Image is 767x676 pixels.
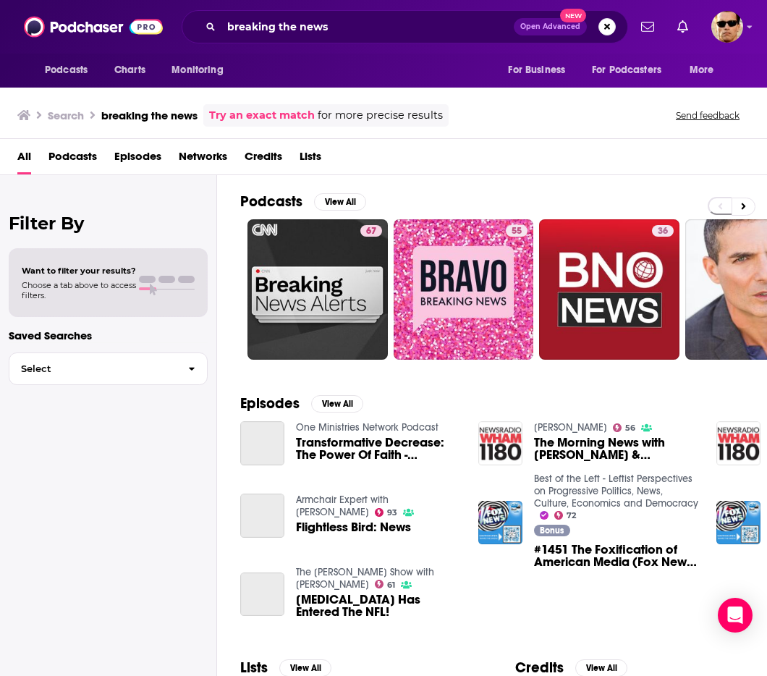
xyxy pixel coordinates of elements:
div: Open Intercom Messenger [718,598,753,633]
img: The Morning News with Joe Lasky & Barry Vee Thu. 12-5 [716,421,760,465]
span: Monitoring [171,60,223,80]
span: for more precise results [318,107,443,124]
a: One Ministries Network Podcast [296,421,438,434]
button: open menu [498,56,583,84]
button: View All [311,395,363,413]
a: The Morning News with Joe Lasky & Barry Vee Tue. 1-7 [534,436,699,461]
a: #1451 The Foxification of American Media (Fox News 25th Anniversary) (Repost) [534,544,699,568]
a: Credits [245,145,282,174]
span: Select [9,364,177,373]
span: Transformative Decrease: The Power Of Faith - [PERSON_NAME] [296,436,461,461]
button: Select [9,352,208,385]
a: 36 [652,225,674,237]
a: Try an exact match [209,107,315,124]
a: Best of the Left - Leftist Perspectives on Progressive Politics, News, Culture, Economics and Dem... [534,473,698,510]
button: open menu [35,56,106,84]
span: For Business [508,60,565,80]
a: All [17,145,31,174]
img: The Morning News with Joe Lasky & Barry Vee Tue. 1-7 [478,421,522,465]
img: #1451 The Foxification of American Media (Fox News 25th Anniversary) (Repost) [716,501,760,545]
a: 67 [360,225,382,237]
img: Podchaser - Follow, Share and Rate Podcasts [24,13,163,41]
button: open menu [679,56,732,84]
button: View All [314,193,366,211]
span: 36 [658,224,668,239]
div: Search podcasts, credits, & more... [182,10,628,43]
button: open menu [161,56,242,84]
h3: breaking the news [101,109,198,122]
a: 55 [506,225,527,237]
a: 56 [613,423,636,432]
a: 36 [539,219,679,360]
input: Search podcasts, credits, & more... [221,15,514,38]
a: 55 [394,219,534,360]
a: 67 [247,219,388,360]
h3: Search [48,109,84,122]
a: COVID-19 Has Entered The NFL! [240,573,284,617]
a: Networks [179,145,227,174]
a: The Jason Smith Show with Mike Harmon [296,566,434,591]
span: Charts [114,60,145,80]
p: Saved Searches [9,329,208,342]
a: Transformative Decrease: The Power Of Faith - NaRon Tillman [296,436,461,461]
span: Logged in as karldevries [711,11,743,43]
a: Show notifications dropdown [635,14,660,39]
span: 56 [625,425,635,431]
button: Show profile menu [711,11,743,43]
a: COVID-19 Has Entered The NFL! [296,593,461,618]
span: 55 [512,224,522,239]
a: Charts [105,56,154,84]
span: 67 [366,224,376,239]
a: 61 [375,580,396,588]
a: 72 [554,511,577,520]
button: Open AdvancedNew [514,18,587,35]
span: More [690,60,714,80]
span: New [560,9,586,22]
a: Show notifications dropdown [671,14,694,39]
span: Want to filter your results? [22,266,136,276]
button: open menu [582,56,682,84]
a: Bob Lonsberry [534,421,607,434]
a: Transformative Decrease: The Power Of Faith - NaRon Tillman [240,421,284,465]
a: Flightless Bird: News [240,494,284,538]
span: For Podcasters [592,60,661,80]
span: Bonus [540,526,564,535]
span: Open Advanced [520,23,580,30]
span: 93 [387,510,397,516]
span: Choose a tab above to access filters. [22,280,136,300]
a: PodcastsView All [240,193,366,211]
img: User Profile [711,11,743,43]
button: Send feedback [671,109,744,122]
a: EpisodesView All [240,394,363,413]
img: #1451 The Foxification of American Media (Fox News 25th Anniversary) (Repost) [478,501,522,545]
span: The Morning News with [PERSON_NAME] & [PERSON_NAME] Tue. 1-7 [534,436,699,461]
h2: Episodes [240,394,300,413]
span: [MEDICAL_DATA] Has Entered The NFL! [296,593,461,618]
a: Armchair Expert with Dax Shepard [296,494,389,518]
a: Podcasts [48,145,97,174]
a: Episodes [114,145,161,174]
h2: Filter By [9,213,208,234]
span: 61 [387,582,395,588]
span: 72 [567,512,576,519]
a: Flightless Bird: News [296,521,411,533]
span: Podcasts [45,60,88,80]
h2: Podcasts [240,193,302,211]
a: Lists [300,145,321,174]
a: 93 [375,508,398,517]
